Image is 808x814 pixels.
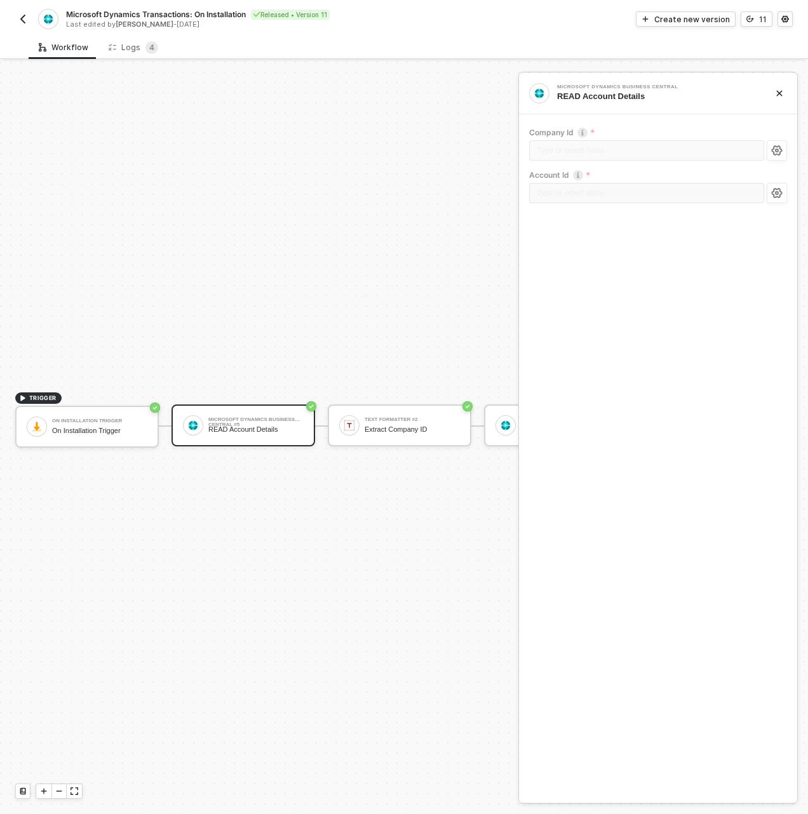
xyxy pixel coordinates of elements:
sup: 4 [145,41,158,54]
span: icon-minus [55,787,63,795]
span: icon-success-page [462,401,473,411]
img: back [18,14,28,24]
div: On Installation Trigger [52,427,147,435]
div: Text Formatter #2 [365,417,460,422]
span: icon-play [40,787,48,795]
span: icon-success-page [150,403,160,413]
span: icon-play [642,15,649,23]
button: Create new version [636,11,736,27]
span: icon-expand [71,787,78,795]
img: icon [500,420,511,431]
span: Microsoft Dynamics Transactions: On Installation [66,9,246,20]
div: Microsoft Dynamics Business Central [557,84,748,90]
div: Logs [109,41,158,54]
span: icon-success-page [306,401,316,411]
div: Workflow [39,43,88,53]
span: icon-settings [771,188,783,198]
img: icon-info [577,128,588,138]
button: back [15,11,30,27]
img: integration-icon [534,88,545,99]
div: Microsoft Dynamics Business Central #5 [208,417,304,422]
label: Account Id [529,170,787,180]
div: READ Account Details [557,91,755,102]
label: Company Id [529,127,787,138]
div: READ Account Details [208,425,304,434]
span: icon-play [19,394,27,402]
div: Create new version [654,14,730,25]
span: icon-close [776,90,783,97]
span: TRIGGER [29,393,57,403]
div: Released • Version 11 [251,10,330,20]
span: 4 [149,43,154,52]
img: icon [187,420,199,431]
div: On Installation Trigger [52,418,147,424]
div: Extract Company ID [365,425,460,434]
div: 11 [759,14,767,25]
span: [PERSON_NAME] [116,20,173,29]
button: 11 [741,11,772,27]
img: icon [344,420,355,431]
img: integration-icon [43,13,53,25]
div: Last edited by - [DATE] [66,20,403,29]
img: icon-info [573,170,583,180]
span: icon-settings [771,145,783,156]
img: icon [31,421,43,432]
span: icon-versioning [746,15,754,23]
span: icon-settings [781,15,789,23]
